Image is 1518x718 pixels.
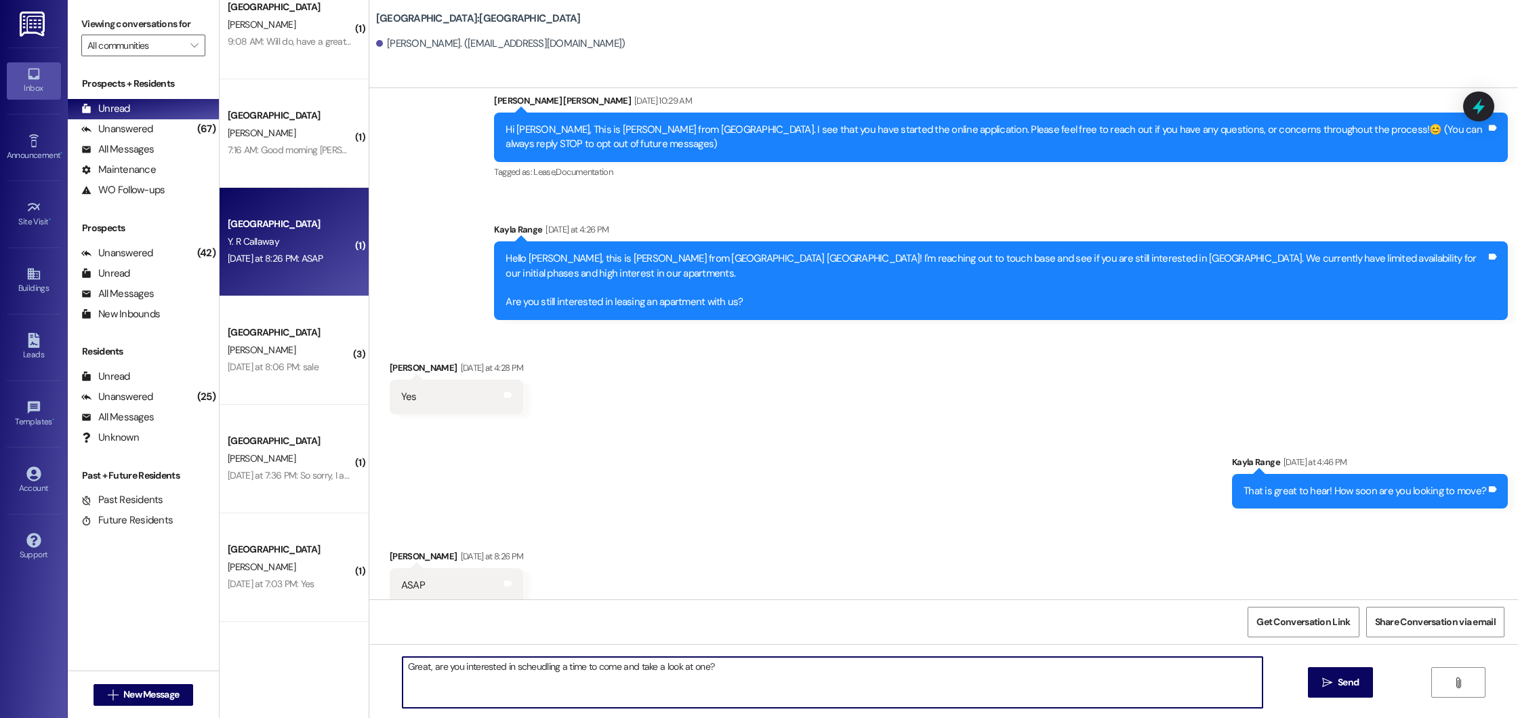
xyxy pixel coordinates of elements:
div: [DATE] at 4:46 PM [1280,455,1347,469]
div: New Inbounds [81,307,160,321]
span: Send [1338,675,1359,690]
span: Y. R Callaway [228,235,279,247]
i:  [1453,677,1463,688]
button: Get Conversation Link [1248,607,1359,637]
div: Past + Future Residents [68,468,219,483]
div: Maintenance [81,163,156,177]
div: Yes [401,390,417,404]
div: Unanswered [81,122,153,136]
div: All Messages [81,410,154,424]
textarea: Great, are you interested in scheudling a time to come and take a look at one? [403,657,1263,708]
span: Lease , [533,166,556,178]
div: [DATE] at 8:06 PM: sale [228,361,319,373]
span: [PERSON_NAME] [228,18,295,31]
a: Support [7,529,61,565]
div: [PERSON_NAME]. ([EMAIL_ADDRESS][DOMAIN_NAME]) [376,37,625,51]
div: Future Residents [81,513,173,527]
button: Send [1308,667,1374,698]
span: • [52,415,54,424]
div: All Messages [81,287,154,301]
div: That is great to hear! How soon are you looking to move? [1244,484,1486,498]
a: Templates • [7,396,61,433]
div: [DATE] at 4:26 PM [542,222,609,237]
div: [DATE] at 4:28 PM [457,361,524,375]
div: [DATE] at 8:26 PM: ASAP [228,252,323,264]
div: Prospects [68,221,219,235]
a: Inbox [7,62,61,99]
i:  [190,40,198,51]
div: Kayla Range [1232,455,1508,474]
span: Documentation [556,166,613,178]
span: Get Conversation Link [1256,615,1350,629]
div: Residents [68,344,219,359]
button: Share Conversation via email [1366,607,1504,637]
div: Unanswered [81,246,153,260]
div: (67) [194,119,219,140]
div: All Messages [81,142,154,157]
span: Share Conversation via email [1375,615,1496,629]
div: (42) [194,243,219,264]
div: [PERSON_NAME] [PERSON_NAME] [494,94,1508,113]
div: [DATE] at 8:26 PM [457,549,524,563]
div: WO Follow-ups [81,183,165,197]
div: Unread [81,102,130,116]
b: [GEOGRAPHIC_DATA]: [GEOGRAPHIC_DATA] [376,12,581,26]
div: [GEOGRAPHIC_DATA] [228,325,353,340]
div: Kayla Range [494,222,1508,241]
div: ASAP [401,578,425,593]
div: [GEOGRAPHIC_DATA] [228,542,353,557]
div: Unread [81,370,130,384]
div: Unanswered [81,390,153,404]
div: [GEOGRAPHIC_DATA] [228,108,353,123]
div: Unread [81,266,130,281]
img: ResiDesk Logo [20,12,47,37]
a: Leads [7,329,61,365]
span: New Message [123,687,179,702]
label: Viewing conversations for [81,14,205,35]
a: Buildings [7,262,61,299]
div: (25) [194,386,219,407]
div: 9:08 AM: Will do, have a great day [228,35,363,47]
span: [PERSON_NAME] [228,452,295,464]
input: All communities [87,35,184,56]
a: Account [7,462,61,499]
div: Tagged as: [494,162,1508,182]
div: [GEOGRAPHIC_DATA] [228,217,353,231]
a: Site Visit • [7,196,61,233]
div: [DATE] 10:29 AM [631,94,692,108]
div: Unknown [81,431,139,445]
div: [PERSON_NAME] [390,361,524,380]
div: [DATE] at 7:36 PM: So sorry, I am no longer living in [US_STATE] so I will not be renting with y'... [228,469,864,481]
span: • [49,215,51,224]
div: [GEOGRAPHIC_DATA] [228,434,353,448]
div: 7:16 AM: Good morning [PERSON_NAME]! We've actually gotten another opportunity outside the state,... [228,144,916,156]
div: Hi [PERSON_NAME], This is [PERSON_NAME] from [GEOGRAPHIC_DATA]. I see that you have started the o... [506,123,1486,152]
div: [DATE] at 7:03 PM: Yes [228,578,314,590]
span: [PERSON_NAME] [228,344,295,356]
i:  [108,690,118,700]
span: • [60,148,62,158]
span: [PERSON_NAME] [228,127,295,139]
div: Prospects + Residents [68,77,219,91]
span: [PERSON_NAME] [228,561,295,573]
div: Past Residents [81,493,163,507]
div: [PERSON_NAME] [390,549,524,568]
button: New Message [94,684,194,706]
div: Hello [PERSON_NAME], this is [PERSON_NAME] from [GEOGRAPHIC_DATA] [GEOGRAPHIC_DATA]! I'm reaching... [506,252,1486,310]
i:  [1322,677,1332,688]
